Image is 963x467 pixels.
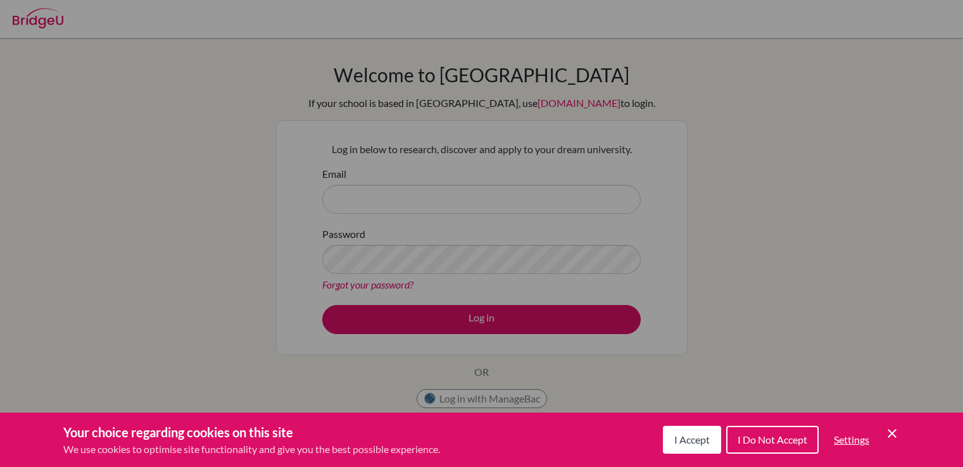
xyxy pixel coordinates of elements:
[63,423,440,442] h3: Your choice regarding cookies on this site
[824,427,879,452] button: Settings
[884,426,900,441] button: Save and close
[663,426,721,454] button: I Accept
[63,442,440,457] p: We use cookies to optimise site functionality and give you the best possible experience.
[726,426,819,454] button: I Do Not Accept
[834,433,869,445] span: Settings
[674,433,710,445] span: I Accept
[738,433,807,445] span: I Do Not Accept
